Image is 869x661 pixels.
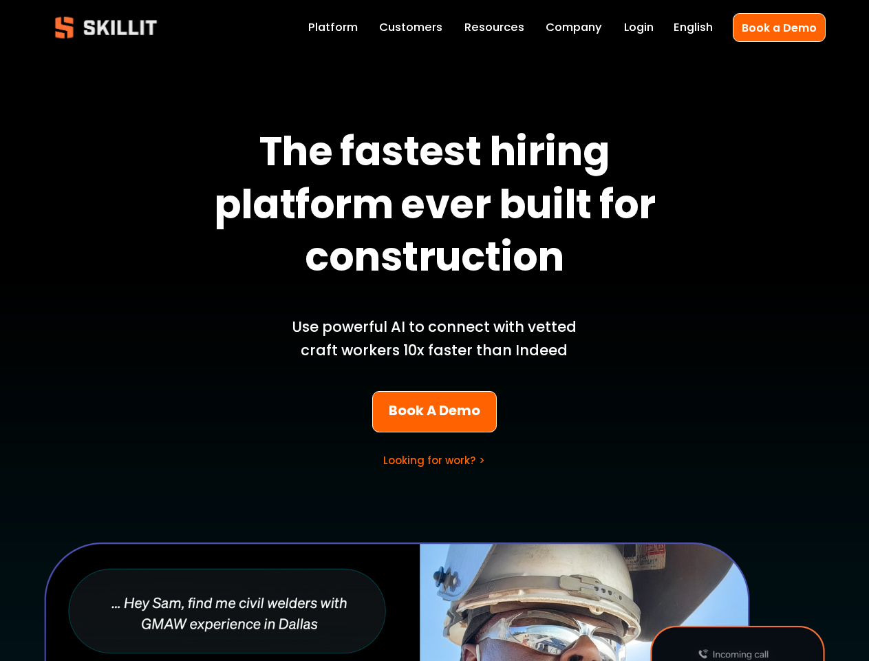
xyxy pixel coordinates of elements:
a: Book a Demo [733,13,826,41]
a: Login [624,18,654,37]
span: English [674,19,713,36]
span: Resources [464,19,524,36]
a: Platform [308,18,358,37]
a: Customers [379,18,442,37]
a: Book A Demo [372,391,496,432]
a: Company [546,18,602,37]
div: language picker [674,18,713,37]
strong: The fastest hiring platform ever built for construction [214,121,663,295]
a: Looking for work? > [383,453,485,468]
img: Skillit [43,7,169,48]
p: Use powerful AI to connect with vetted craft workers 10x faster than Indeed [274,315,595,362]
a: folder dropdown [464,18,524,37]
